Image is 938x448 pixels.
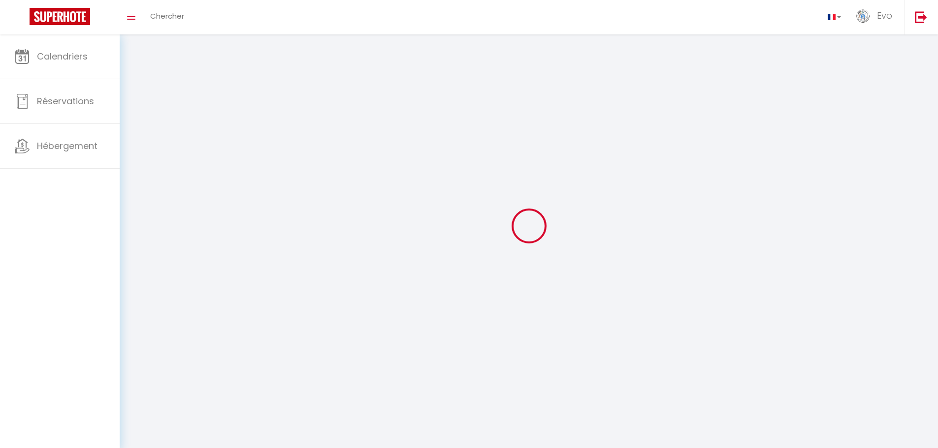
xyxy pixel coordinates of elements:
[37,140,97,152] span: Hébergement
[37,50,88,62] span: Calendriers
[877,9,892,22] span: Evo
[915,11,927,23] img: logout
[150,11,184,21] span: Chercher
[37,95,94,107] span: Réservations
[856,9,871,23] img: ...
[30,8,90,25] img: Super Booking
